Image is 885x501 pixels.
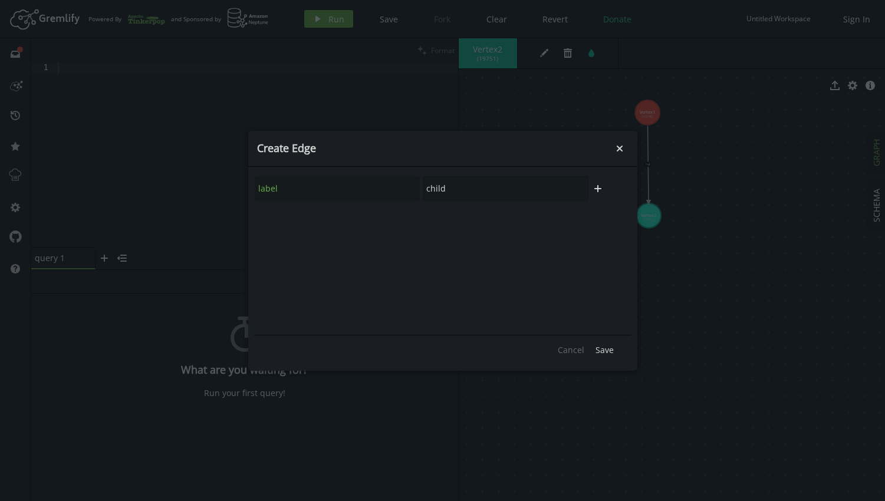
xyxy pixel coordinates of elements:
[611,140,629,157] button: Close
[255,176,420,201] input: Property Name
[596,344,614,355] span: Save
[590,341,620,359] button: Save
[558,344,584,355] span: Cancel
[257,141,611,155] h4: Create Edge
[552,341,590,359] button: Cancel
[423,176,588,201] input: Property Value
